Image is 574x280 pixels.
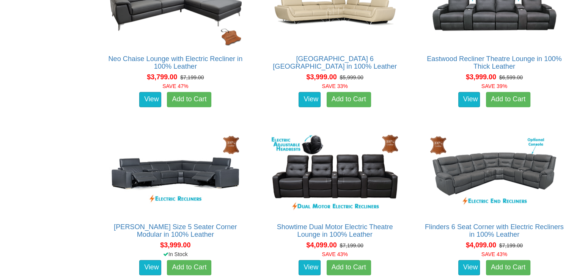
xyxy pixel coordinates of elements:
[426,132,563,216] img: Flinders 6 Seat Corner with Electric Recliners in 100% Leather
[327,260,371,275] a: Add to Cart
[147,73,177,81] span: $3,799.00
[160,241,190,249] span: $3,999.00
[340,242,363,249] del: $7,199.00
[340,74,363,80] del: $5,999.00
[139,92,161,107] a: View
[306,73,337,81] span: $3,999.00
[167,260,211,275] a: Add to Cart
[458,92,480,107] a: View
[139,260,161,275] a: View
[267,132,403,216] img: Showtime Dual Motor Electric Theatre Lounge in 100% Leather
[299,260,321,275] a: View
[299,92,321,107] a: View
[499,242,523,249] del: $7,199.00
[167,92,211,107] a: Add to Cart
[481,251,507,257] font: SAVE 43%
[108,55,242,70] a: Neo Chaise Lounge with Electric Recliner in 100% Leather
[327,92,371,107] a: Add to Cart
[486,92,530,107] a: Add to Cart
[107,132,244,216] img: Valencia King Size 5 Seater Corner Modular in 100% Leather
[466,241,496,249] span: $4,099.00
[277,223,393,238] a: Showtime Dual Motor Electric Theatre Lounge in 100% Leather
[427,55,562,70] a: Eastwood Recliner Theatre Lounge in 100% Thick Leather
[114,223,237,238] a: [PERSON_NAME] Size 5 Seater Corner Modular in 100% Leather
[273,55,397,70] a: [GEOGRAPHIC_DATA] 6 [GEOGRAPHIC_DATA] in 100% Leather
[458,260,480,275] a: View
[306,241,337,249] span: $4,099.00
[481,83,507,89] font: SAVE 39%
[499,74,523,80] del: $6,599.00
[100,250,251,258] div: In Stock
[466,73,496,81] span: $3,999.00
[425,223,564,238] a: Flinders 6 Seat Corner with Electric Recliners in 100% Leather
[322,83,348,89] font: SAVE 33%
[162,83,188,89] font: SAVE 47%
[322,251,348,257] font: SAVE 43%
[486,260,530,275] a: Add to Cart
[180,74,204,80] del: $7,199.00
